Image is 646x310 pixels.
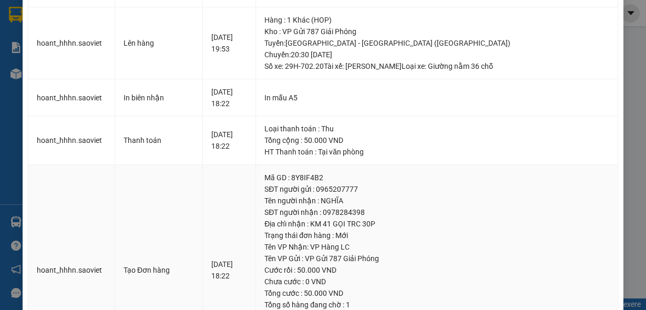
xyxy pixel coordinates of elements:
div: In mẫu A5 [264,92,609,104]
div: Tên người nhận : NGHĨA [264,195,609,206]
div: [DATE] 19:53 [211,32,248,55]
div: Địa chỉ nhận : KM 41 GỌI TRC 30P [264,218,609,230]
td: hoant_hhhn.saoviet [28,7,115,79]
div: Chưa cước : 0 VND [264,276,609,287]
td: hoant_hhhn.saoviet [28,79,115,117]
div: Tên VP Nhận: VP Hàng LC [264,241,609,253]
div: Tổng cước : 50.000 VND [264,287,609,299]
div: Thanh toán [124,135,194,146]
div: SĐT người nhận : 0978284398 [264,206,609,218]
div: Trạng thái đơn hàng : Mới [264,230,609,241]
td: hoant_hhhn.saoviet [28,116,115,165]
div: Tổng cộng : 50.000 VND [264,135,609,146]
div: In biên nhận [124,92,194,104]
div: Loại thanh toán : Thu [264,123,609,135]
div: Hàng : 1 Khác (HOP) [264,14,609,26]
div: Cước rồi : 50.000 VND [264,264,609,276]
div: [DATE] 18:22 [211,259,248,282]
div: Mã GD : 8Y8IF4B2 [264,172,609,183]
div: Kho : VP Gửi 787 Giải Phóng [264,26,609,37]
div: Tuyến : [GEOGRAPHIC_DATA] - [GEOGRAPHIC_DATA] ([GEOGRAPHIC_DATA]) Chuyến: 20:30 [DATE] Số xe: 29H... [264,37,609,72]
div: [DATE] 18:22 [211,86,248,109]
div: [DATE] 18:22 [211,129,248,152]
div: Tạo Đơn hàng [124,264,194,276]
div: SĐT người gửi : 0965207777 [264,183,609,195]
div: Tên VP Gửi : VP Gửi 787 Giải Phóng [264,253,609,264]
div: HT Thanh toán : Tại văn phòng [264,146,609,158]
div: Lên hàng [124,37,194,49]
